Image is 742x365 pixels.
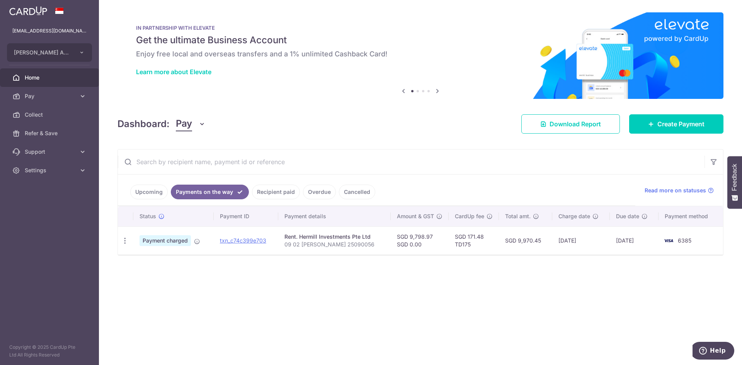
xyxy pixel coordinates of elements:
div: Rent. Hermill Investments Pte Ltd [284,233,385,241]
h5: Get the ultimate Business Account [136,34,705,46]
td: SGD 171.48 TD175 [449,226,499,255]
span: Read more on statuses [645,187,706,194]
span: Amount & GST [397,212,434,220]
a: Download Report [521,114,620,134]
a: Read more on statuses [645,187,714,194]
p: 09 02 [PERSON_NAME] 25090056 [284,241,385,248]
img: Renovation banner [117,12,723,99]
span: Pay [176,117,192,131]
button: Pay [176,117,206,131]
span: Support [25,148,76,156]
span: 6385 [678,237,691,244]
span: Total amt. [505,212,531,220]
th: Payment details [278,206,391,226]
th: Payment ID [214,206,278,226]
span: Settings [25,166,76,174]
span: Pay [25,92,76,100]
a: Payments on the way [171,185,249,199]
h6: Enjoy free local and overseas transfers and a 1% unlimited Cashback Card! [136,49,705,59]
a: Cancelled [339,185,375,199]
th: Payment method [659,206,723,226]
span: Due date [616,212,639,220]
input: Search by recipient name, payment id or reference [118,149,705,174]
img: Bank Card [661,236,676,245]
button: Feedback - Show survey [727,156,742,209]
span: Feedback [731,164,738,191]
span: Create Payment [657,119,705,129]
button: [PERSON_NAME] ASSOCIATES PTE LTD [7,43,92,62]
td: SGD 9,798.97 SGD 0.00 [391,226,449,255]
span: Refer & Save [25,129,76,137]
td: SGD 9,970.45 [499,226,552,255]
span: Download Report [550,119,601,129]
img: CardUp [9,6,47,15]
span: CardUp fee [455,212,484,220]
span: Collect [25,111,76,119]
iframe: Opens a widget where you can find more information [693,342,734,361]
a: txn_c74c399e703 [220,237,266,244]
p: IN PARTNERSHIP WITH ELEVATE [136,25,705,31]
span: Payment charged [140,235,191,246]
span: Charge date [558,212,590,220]
a: Create Payment [629,114,723,134]
h4: Dashboard: [117,117,170,131]
p: [EMAIL_ADDRESS][DOMAIN_NAME] [12,27,87,35]
span: Status [140,212,156,220]
a: Recipient paid [252,185,300,199]
span: Home [25,74,76,81]
span: [PERSON_NAME] ASSOCIATES PTE LTD [14,49,71,56]
td: [DATE] [552,226,610,255]
a: Upcoming [130,185,168,199]
a: Overdue [303,185,336,199]
td: [DATE] [610,226,658,255]
a: Learn more about Elevate [136,68,211,76]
